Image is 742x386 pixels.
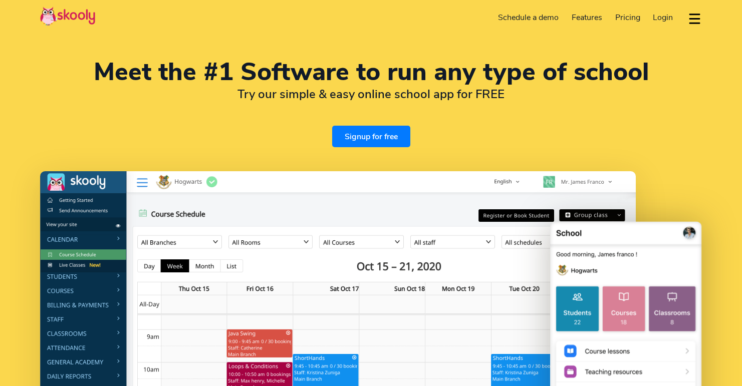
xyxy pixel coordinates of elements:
img: Skooly [40,7,95,26]
span: Login [653,12,673,23]
span: Pricing [615,12,640,23]
a: Signup for free [332,126,410,147]
button: dropdown menu [687,7,702,30]
h2: Try our simple & easy online school app for FREE [40,87,702,102]
a: Features [565,10,609,26]
a: Login [646,10,679,26]
h1: Meet the #1 Software to run any type of school [40,60,702,84]
a: Schedule a demo [492,10,566,26]
a: Pricing [609,10,647,26]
